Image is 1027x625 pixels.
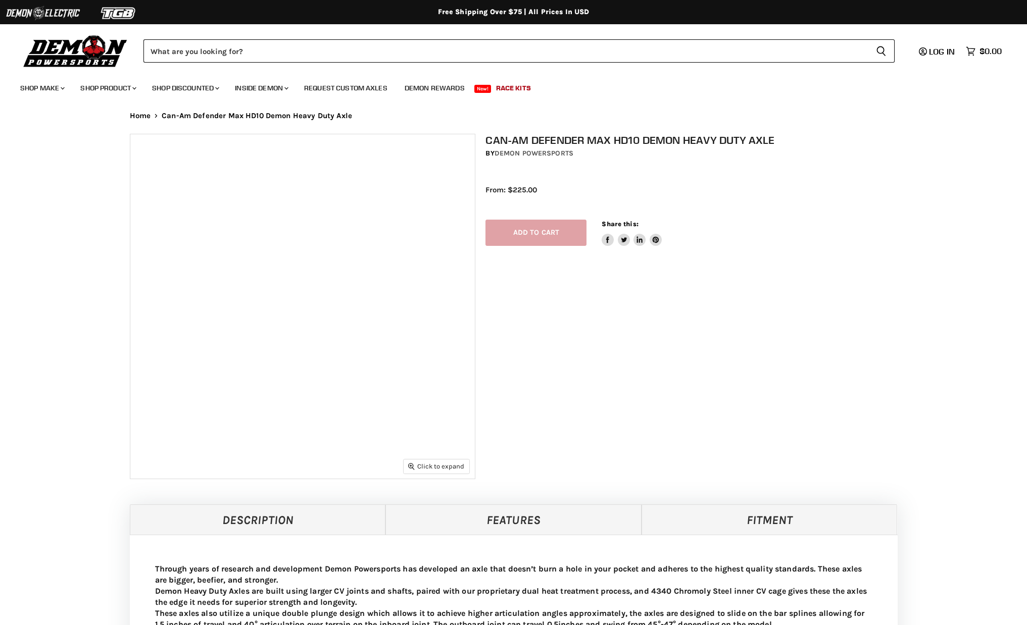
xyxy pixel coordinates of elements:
span: $0.00 [980,46,1002,56]
span: From: $225.00 [485,185,537,194]
a: Demon Rewards [397,78,472,98]
div: by [485,148,908,159]
nav: Breadcrumbs [110,112,918,120]
a: Demon Powersports [495,149,573,158]
a: Fitment [642,504,898,535]
span: Can-Am Defender Max HD10 Demon Heavy Duty Axle [162,112,352,120]
h1: Can-Am Defender Max HD10 Demon Heavy Duty Axle [485,134,908,146]
span: New! [474,85,492,93]
a: Log in [914,47,961,56]
a: Inside Demon [227,78,295,98]
img: Demon Electric Logo 2 [5,4,81,23]
a: $0.00 [961,44,1007,59]
a: Description [130,504,386,535]
a: Shop Discounted [144,78,225,98]
a: Features [385,504,642,535]
button: Click to expand [404,459,469,473]
a: Home [130,112,151,120]
img: TGB Logo 2 [81,4,157,23]
div: Free Shipping Over $75 | All Prices In USD [110,8,918,17]
a: Shop Product [73,78,142,98]
span: Click to expand [408,462,464,470]
ul: Main menu [13,74,999,98]
span: Share this: [602,220,638,228]
button: Search [868,39,895,63]
span: Log in [929,46,955,57]
input: Search [143,39,868,63]
a: Race Kits [488,78,539,98]
form: Product [143,39,895,63]
a: Request Custom Axles [297,78,395,98]
aside: Share this: [602,220,662,246]
a: Shop Make [13,78,71,98]
img: Demon Powersports [20,33,131,69]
